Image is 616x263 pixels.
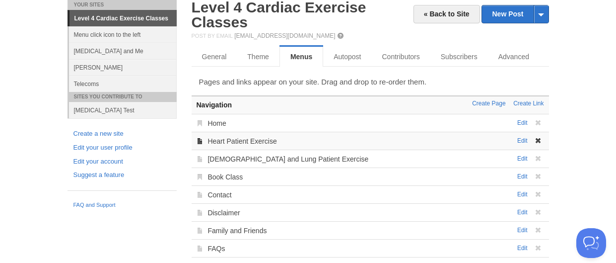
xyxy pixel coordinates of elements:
[517,137,528,144] a: Edit
[513,100,544,107] a: Create Link
[472,100,505,107] a: Create Page
[69,43,177,59] a: [MEDICAL_DATA] and Me
[488,47,540,67] a: Advanced
[237,47,279,67] a: Theme
[372,47,430,67] a: Contributors
[517,191,528,198] a: Edit
[69,26,177,43] a: Menu click icon to the left
[197,101,544,109] h3: Navigation
[207,191,231,199] a: Contact
[192,33,233,39] span: Post by Email
[279,47,323,67] a: Menus
[207,155,368,163] a: [DEMOGRAPHIC_DATA] and Lung Patient Exercise
[68,92,177,102] li: Sites You Contribute To
[517,155,528,162] a: Edit
[207,245,225,253] a: FAQs
[73,143,171,153] a: Edit your user profile
[73,170,171,180] a: Suggest a feature
[207,137,276,145] a: Heart Patient Exercise
[430,47,488,67] a: Subscribers
[73,129,171,139] a: Create a new site
[517,245,528,252] a: Edit
[192,47,237,67] a: General
[69,59,177,76] a: [PERSON_NAME]
[482,5,548,23] a: New Post
[69,10,177,26] a: Level 4 Cardiac Exercise Classes
[517,209,528,216] a: Edit
[234,32,335,39] a: [EMAIL_ADDRESS][DOMAIN_NAME]
[517,119,528,126] a: Edit
[576,228,606,258] iframe: Help Scout Beacon - Open
[413,5,480,23] a: « Back to Site
[207,119,226,127] a: Home
[69,102,177,118] a: [MEDICAL_DATA] Test
[73,157,171,167] a: Edit your account
[207,173,243,181] a: Book Class
[517,173,528,180] a: Edit
[73,201,171,210] a: FAQ and Support
[207,209,240,217] a: Disclaimer
[323,47,371,67] a: Autopost
[69,76,177,92] a: Telecoms
[517,227,528,234] a: Edit
[207,227,267,235] a: Family and Friends
[199,77,542,87] p: Pages and links appear on your site. Drag and drop to re-order them.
